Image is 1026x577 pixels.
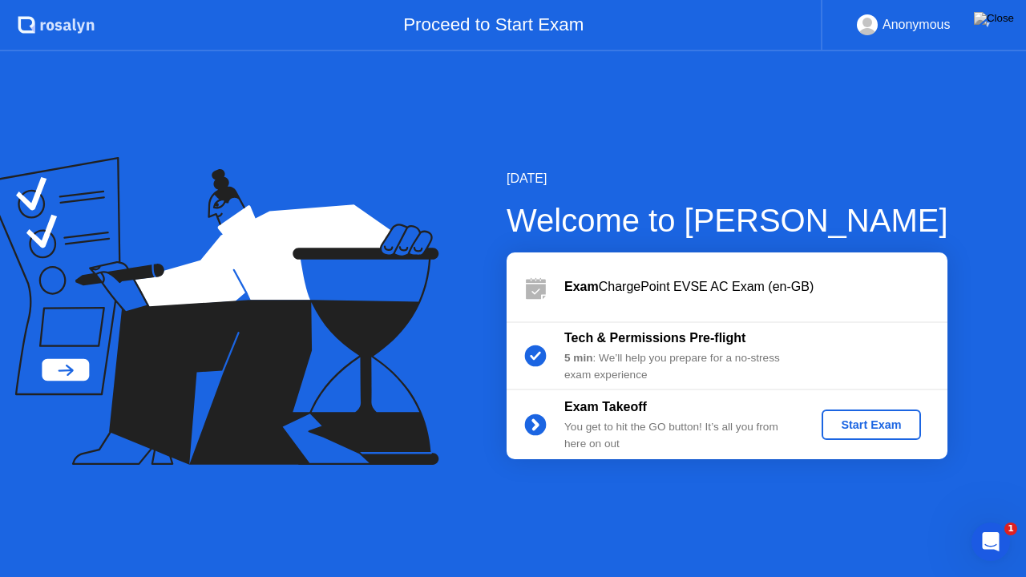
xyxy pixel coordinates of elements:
[564,280,599,293] b: Exam
[822,410,920,440] button: Start Exam
[564,352,593,364] b: 5 min
[828,418,914,431] div: Start Exam
[1004,523,1017,535] span: 1
[564,277,947,297] div: ChargePoint EVSE AC Exam (en-GB)
[507,169,948,188] div: [DATE]
[974,12,1014,25] img: Close
[564,331,745,345] b: Tech & Permissions Pre-flight
[564,350,795,383] div: : We’ll help you prepare for a no-stress exam experience
[564,419,795,452] div: You get to hit the GO button! It’s all you from here on out
[507,196,948,244] div: Welcome to [PERSON_NAME]
[564,400,647,414] b: Exam Takeoff
[971,523,1010,561] iframe: Intercom live chat
[883,14,951,35] div: Anonymous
